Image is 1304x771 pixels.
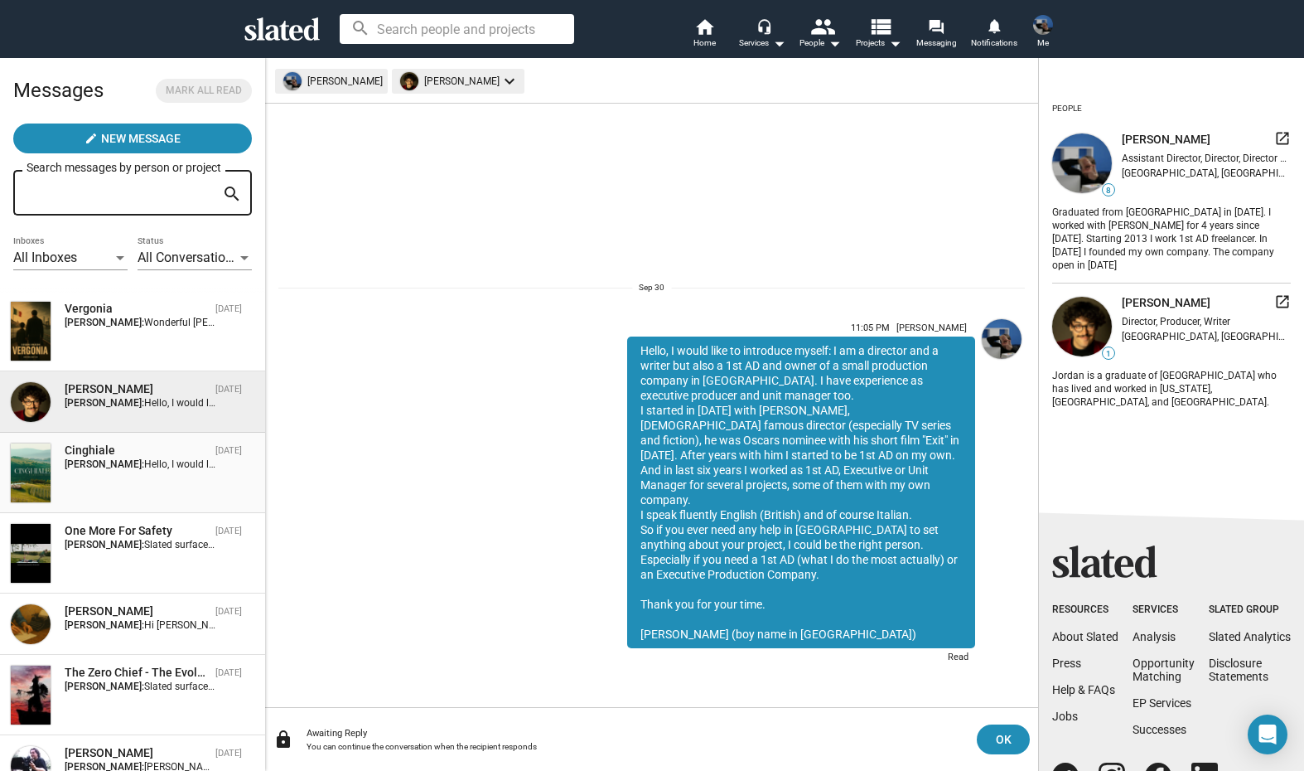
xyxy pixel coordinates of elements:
a: Help & FAQs [1052,683,1115,696]
mat-icon: launch [1274,130,1291,147]
h2: Messages [13,70,104,110]
span: Mark all read [166,82,242,99]
div: Graduated from [GEOGRAPHIC_DATA] in [DATE]. I worked with [PERSON_NAME] for 4 years since [DATE].... [1052,203,1291,273]
span: Slated surfaced One More For Safety as a match for my Assistant Director interest. I would love t... [144,539,937,550]
a: OpportunityMatching [1133,657,1195,683]
strong: [PERSON_NAME]: [65,397,144,409]
a: About Slated [1052,630,1118,643]
div: You can continue the conversation when the recipient responds [307,742,964,751]
mat-icon: launch [1274,293,1291,310]
span: Home [693,33,716,53]
span: 1 [1103,349,1114,359]
button: Services [733,17,791,53]
mat-icon: home [694,17,714,36]
img: undefined [1052,297,1112,356]
img: Simone Zeoli [1033,15,1053,35]
mat-icon: arrow_drop_down [885,33,905,53]
div: Read [627,648,975,669]
div: Kamron Djaxonov [65,604,209,619]
mat-icon: people [810,14,834,38]
span: Slated surfaced The Zero Chief - The Evolution of Two Spirits as a match for my Director interest... [144,681,999,692]
img: The Zero Chief - The Evolution of Two Spirits [11,666,51,725]
mat-icon: notifications [986,17,1002,33]
a: DisclosureStatements [1209,657,1268,683]
a: Notifications [965,17,1023,53]
span: 11:05 PM [851,322,890,333]
a: EP Services [1133,696,1191,710]
div: [GEOGRAPHIC_DATA], [GEOGRAPHIC_DATA], [GEOGRAPHIC_DATA] [1122,331,1291,342]
img: Cinghiale [11,444,51,502]
button: OK [977,725,1030,754]
mat-icon: create [85,132,98,145]
div: Stefano Pratesi [65,745,209,761]
a: Slated Analytics [1209,630,1291,643]
mat-icon: view_list [868,14,892,38]
mat-icon: search [222,182,242,207]
time: [DATE] [215,606,242,617]
div: Director, Producer, Writer [1122,316,1291,327]
div: Services [1133,604,1195,617]
a: Jobs [1052,710,1078,723]
img: Kamron Djaxonov [11,604,51,644]
span: [PERSON_NAME] [1122,132,1210,148]
div: Open Intercom Messenger [1248,715,1287,754]
a: Messaging [907,17,965,53]
strong: [PERSON_NAME]: [65,681,144,692]
img: Simone Zeoli [982,319,1021,359]
div: Slated Group [1209,604,1291,617]
mat-chip: [PERSON_NAME] [392,69,524,94]
time: [DATE] [215,748,242,759]
time: [DATE] [215,526,242,536]
a: Home [675,17,733,53]
div: The Zero Chief - The Evolution of Two Spirits [65,665,209,681]
time: [DATE] [215,384,242,395]
strong: [PERSON_NAME]: [65,458,144,470]
span: Projects [856,33,901,53]
div: Jordan is a graduate of [GEOGRAPHIC_DATA] who has lived and worked in [US_STATE], [GEOGRAPHIC_DAT... [1052,366,1291,410]
img: Vergonia [11,302,51,361]
div: Hello, I would like to introduce myself: I am a director and a writer but also a 1st AD and owner... [627,337,975,648]
span: [PERSON_NAME] [1122,295,1210,311]
span: [PERSON_NAME] [896,322,967,333]
button: Mark all read [156,79,252,103]
span: New Message [101,124,181,153]
span: Wonderful [PERSON_NAME]! I'll text you soon. I live in [GEOGRAPHIC_DATA] btw. Thank you again! [144,317,580,328]
span: Messaging [916,33,957,53]
span: 8 [1103,186,1114,196]
strong: [PERSON_NAME]: [65,619,144,631]
a: Simone Zeoli [978,316,1025,672]
div: Services [739,33,785,53]
a: Analysis [1133,630,1176,643]
span: OK [990,725,1017,754]
div: Awaiting Reply [307,728,964,739]
img: undefined [400,72,418,90]
strong: [PERSON_NAME]: [65,317,144,328]
mat-icon: forum [928,18,944,34]
div: Assistant Director, Director, Director of Photography, Producer, Writer [1122,153,1291,164]
mat-icon: arrow_drop_down [824,33,844,53]
strong: [PERSON_NAME]: [65,539,144,550]
time: [DATE] [215,303,242,314]
div: Resources [1052,604,1118,617]
button: New Message [13,124,252,153]
div: [GEOGRAPHIC_DATA], [GEOGRAPHIC_DATA] [1122,167,1291,179]
time: [DATE] [215,445,242,456]
span: All Inboxes [13,250,77,265]
mat-icon: arrow_drop_down [769,33,789,53]
img: Jordan Tragash [11,382,51,422]
a: Successes [1133,723,1186,736]
div: One More For Safety [65,523,209,539]
span: Notifications [971,33,1017,53]
div: People [799,33,841,53]
input: Search people and projects [340,14,574,44]
a: Press [1052,657,1081,670]
div: Cinghiale [65,443,209,458]
img: undefined [1052,133,1112,193]
div: People [1052,97,1082,120]
mat-icon: lock [273,730,293,749]
button: Simone ZeoliMe [1023,12,1063,55]
button: People [791,17,849,53]
span: Me [1037,33,1049,53]
div: Jordan Tragash [65,381,209,397]
span: All Conversations [138,250,239,265]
